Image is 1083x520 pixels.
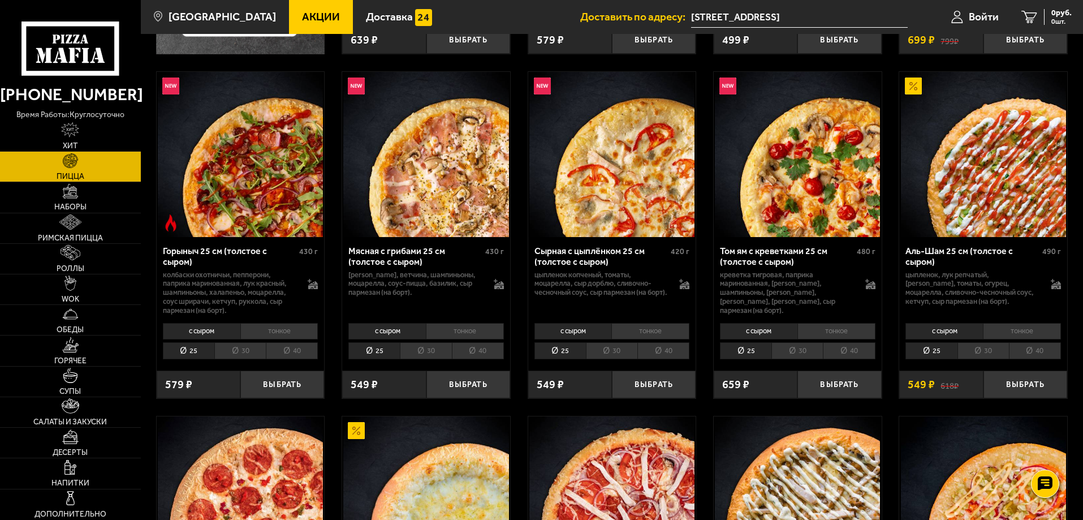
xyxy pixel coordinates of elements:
li: тонкое [983,323,1061,339]
a: НовинкаМясная с грибами 25 см (толстое с сыром) [342,72,510,237]
div: Аль-Шам 25 см (толстое с сыром) [905,246,1039,267]
button: Выбрать [240,371,324,398]
li: с сыром [163,323,240,339]
span: WOK [62,295,79,303]
span: Горячее [54,357,87,365]
li: 40 [823,342,875,360]
img: Горыныч 25 см (толстое с сыром) [158,72,323,237]
button: Выбрать [797,371,881,398]
button: Выбрать [797,26,881,54]
span: Римская пицца [38,234,103,242]
span: Дополнительно [34,510,106,518]
span: 639 ₽ [351,35,378,46]
p: цыпленок копченый, томаты, моцарелла, сыр дорблю, сливочно-чесночный соус, сыр пармезан (на борт). [534,270,668,298]
span: Обеды [57,326,84,334]
li: 40 [266,342,318,360]
span: 430 г [485,247,504,256]
span: 659 ₽ [722,379,749,390]
span: 549 ₽ [351,379,378,390]
p: креветка тигровая, паприка маринованная, [PERSON_NAME], шампиньоны, [PERSON_NAME], [PERSON_NAME],... [720,270,854,316]
li: 25 [163,342,214,360]
p: [PERSON_NAME], ветчина, шампиньоны, моцарелла, соус-пицца, базилик, сыр пармезан (на борт). [348,270,482,298]
span: 549 ₽ [537,379,564,390]
button: Выбрать [426,26,510,54]
li: тонкое [611,323,689,339]
span: Войти [969,11,999,22]
li: с сыром [534,323,612,339]
img: Новинка [348,78,365,94]
img: Акционный [905,78,922,94]
li: 25 [534,342,586,360]
img: Аль-Шам 25 см (толстое с сыром) [901,72,1066,237]
button: Выбрать [983,371,1067,398]
li: 30 [586,342,637,360]
span: 0 руб. [1051,9,1072,17]
li: тонкое [797,323,875,339]
span: Доставка [366,11,413,22]
button: Выбрать [426,371,510,398]
span: 579 ₽ [537,35,564,46]
div: Горыныч 25 см (толстое с сыром) [163,246,297,267]
li: 40 [452,342,504,360]
span: 430 г [299,247,318,256]
span: Пицца [57,173,84,181]
span: Доставить по адресу: [580,11,691,22]
li: 30 [400,342,451,360]
li: 30 [771,342,823,360]
li: с сыром [348,323,426,339]
span: Роллы [57,265,84,273]
img: Острое блюдо [162,214,179,231]
img: Том ям с креветками 25 см (толстое с сыром) [715,72,880,237]
a: АкционныйАль-Шам 25 см (толстое с сыром) [899,72,1067,237]
li: 25 [348,342,400,360]
p: колбаски Охотничьи, пепперони, паприка маринованная, лук красный, шампиньоны, халапеньо, моцарелл... [163,270,297,316]
span: Салаты и закуски [33,418,107,426]
li: с сыром [905,323,983,339]
div: Том ям с креветками 25 см (толстое с сыром) [720,246,854,267]
div: Сырная с цыплёнком 25 см (толстое с сыром) [534,246,668,267]
span: 420 г [671,247,689,256]
li: 25 [720,342,771,360]
span: [GEOGRAPHIC_DATA] [169,11,276,22]
div: Мясная с грибами 25 см (толстое с сыром) [348,246,482,267]
button: Выбрать [612,26,696,54]
span: 480 г [857,247,875,256]
span: 699 ₽ [908,35,935,46]
li: 40 [1009,342,1061,360]
span: 499 ₽ [722,35,749,46]
li: с сыром [720,323,797,339]
s: 799 ₽ [940,35,959,46]
img: Новинка [162,78,179,94]
li: 25 [905,342,957,360]
li: тонкое [240,323,318,339]
button: Выбрать [612,371,696,398]
a: НовинкаТом ям с креветками 25 см (толстое с сыром) [714,72,882,237]
li: 40 [637,342,689,360]
span: Десерты [53,449,88,457]
li: 30 [214,342,266,360]
img: Мясная с грибами 25 см (толстое с сыром) [343,72,508,237]
img: Новинка [534,78,551,94]
img: 15daf4d41897b9f0e9f617042186c801.svg [415,9,432,26]
a: НовинкаОстрое блюдоГорыныч 25 см (толстое с сыром) [157,72,325,237]
button: Выбрать [983,26,1067,54]
span: Супы [59,388,81,396]
span: 0 шт. [1051,18,1072,25]
span: 490 г [1042,247,1061,256]
span: 579 ₽ [165,379,192,390]
span: 549 ₽ [908,379,935,390]
span: Хит [63,142,78,150]
img: Сырная с цыплёнком 25 см (толстое с сыром) [529,72,694,237]
img: Новинка [719,78,736,94]
li: тонкое [426,323,504,339]
img: Акционный [348,422,365,439]
li: 30 [957,342,1009,360]
span: Наборы [54,203,87,211]
span: Акции [302,11,340,22]
input: Ваш адрес доставки [691,7,908,28]
p: цыпленок, лук репчатый, [PERSON_NAME], томаты, огурец, моцарелла, сливочно-чесночный соус, кетчуп... [905,270,1039,307]
span: Напитки [51,479,89,487]
a: НовинкаСырная с цыплёнком 25 см (толстое с сыром) [528,72,696,237]
s: 618 ₽ [940,379,959,390]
